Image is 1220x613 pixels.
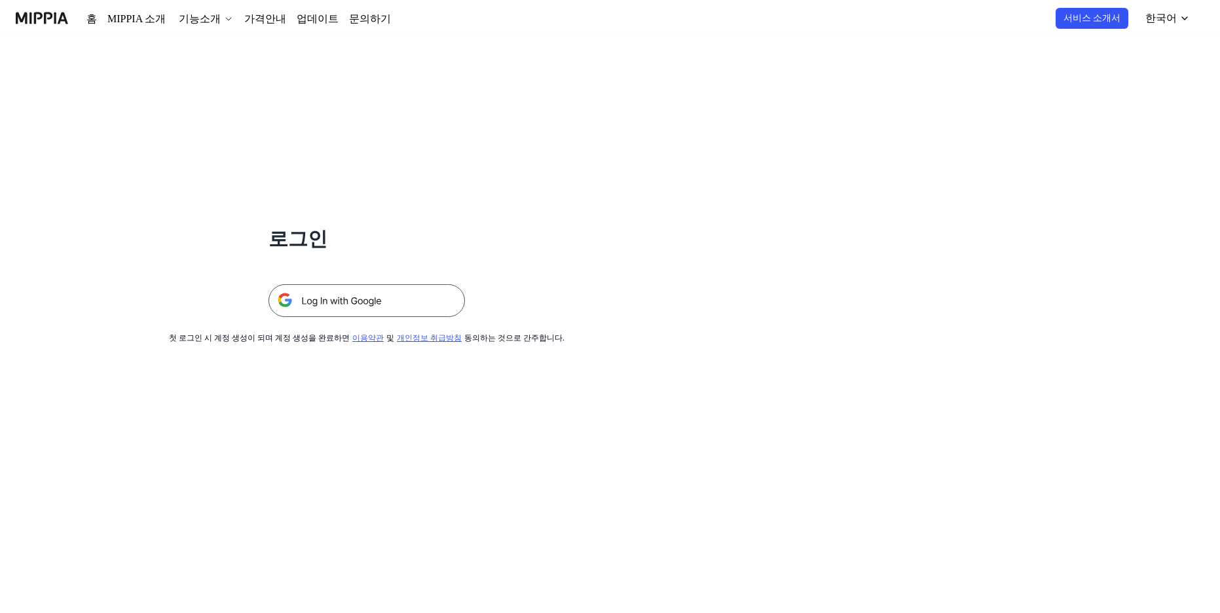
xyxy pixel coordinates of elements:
a: 개인정보 취급방침 [393,333,447,343]
div: 한국어 [1147,10,1179,26]
a: 이용약관 [355,333,381,343]
button: 기능소개 [172,11,224,27]
h1: 로그인 [268,225,465,253]
a: 홈 [86,11,96,27]
div: 첫 로그인 시 계정 생성이 되며 계정 생성을 완료하면 및 동의하는 것으로 간주합니다. [199,333,534,344]
a: 문의하기 [329,11,365,27]
button: 한국어 [1139,5,1198,31]
img: 구글 로그인 버튼 [268,284,465,317]
a: 업데이트 [282,11,318,27]
a: 가격안내 [234,11,271,27]
button: 서비스 소개서 [1067,8,1132,29]
a: MIPPIA 소개 [106,11,161,27]
div: 기능소개 [172,11,213,27]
